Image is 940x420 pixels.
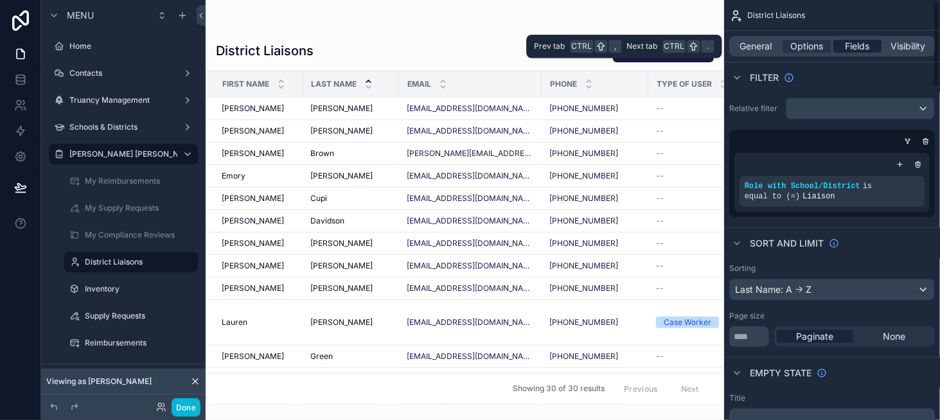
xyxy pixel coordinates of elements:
[69,95,177,105] label: Truancy Management
[729,103,781,114] label: Relative filter
[891,40,926,53] span: Visibility
[535,41,565,51] span: Prev tab
[69,68,177,78] label: Contacts
[750,367,811,380] span: Empty state
[883,330,905,343] span: None
[64,360,198,380] a: Supplies Receipts
[64,252,198,272] a: District Liaisons
[740,40,772,53] span: General
[69,149,199,159] label: [PERSON_NAME] [PERSON_NAME]
[85,230,195,240] label: My Compliance Reviews
[729,263,756,274] label: Sorting
[730,279,934,300] div: Last Name: A -> Z
[729,311,765,321] label: Page size
[49,90,198,110] a: Truancy Management
[64,306,198,326] a: Supply Requests
[657,79,712,89] span: Type of User
[407,79,431,89] span: Email
[703,41,713,51] span: .
[571,40,594,53] span: Ctrl
[64,198,198,218] a: My Supply Requests
[64,333,198,353] a: Reimbursements
[750,71,779,84] span: Filter
[49,117,198,137] a: Schools & Districts
[49,63,198,83] a: Contacts
[750,237,824,250] span: Sort And Limit
[846,40,870,53] span: Fields
[729,393,745,403] label: Title
[46,376,152,387] span: Viewing as [PERSON_NAME]
[610,41,621,51] span: ,
[85,176,195,186] label: My Reimbursements
[172,398,200,417] button: Done
[513,384,605,394] span: Showing 30 of 30 results
[550,79,577,89] span: Phone
[797,330,834,343] span: Paginate
[69,41,195,51] label: Home
[64,225,198,245] a: My Compliance Reviews
[627,41,658,51] span: Next tab
[747,10,805,21] span: District Liaisons
[49,144,198,164] a: [PERSON_NAME] [PERSON_NAME]
[85,203,195,213] label: My Supply Requests
[64,279,198,299] a: Inventory
[803,192,835,201] span: Liaison
[64,171,198,191] a: My Reimbursements
[311,79,357,89] span: Last Name
[790,40,823,53] span: Options
[85,311,195,321] label: Supply Requests
[745,182,860,191] span: Role with School/District
[49,36,198,57] a: Home
[729,279,935,301] button: Last Name: A -> Z
[67,9,94,22] span: Menu
[69,122,177,132] label: Schools & Districts
[85,257,190,267] label: District Liaisons
[663,40,686,53] span: Ctrl
[85,338,195,348] label: Reimbursements
[222,79,269,89] span: First Name
[85,284,195,294] label: Inventory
